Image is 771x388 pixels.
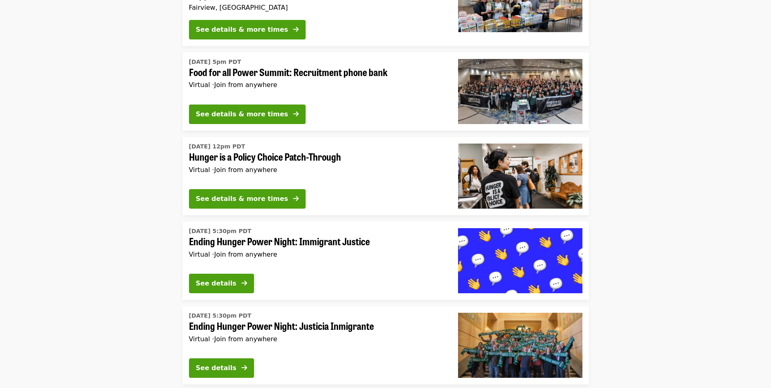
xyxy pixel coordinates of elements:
[241,364,247,372] i: arrow-right icon
[214,335,277,343] span: Join from anywhere
[458,59,582,124] img: Food for all Power Summit: Recruitment phone bank organized by Oregon Food Bank
[189,58,241,66] time: [DATE] 5pm PDT
[196,363,237,373] div: See details
[189,320,445,332] span: Ending Hunger Power Night: Justicia Inmigrante
[293,195,299,203] i: arrow-right icon
[196,194,288,204] div: See details & more times
[458,313,582,378] img: Ending Hunger Power Night: Justicia Inmigrante organized by Oregon Food Bank
[189,142,245,151] time: [DATE] 12pm PDT
[458,144,582,209] img: Hunger is a Policy Choice Patch-Through organized by Oregon Food Bank
[189,335,278,343] span: Virtual ·
[189,235,445,247] span: Ending Hunger Power Night: Immigrant Justice
[182,137,589,215] a: See details for "Hunger is a Policy Choice Patch-Through"
[241,279,247,287] i: arrow-right icon
[214,251,277,258] span: Join from anywhere
[182,306,589,384] a: See details for "Ending Hunger Power Night: Justicia Inmigrante"
[182,52,589,131] a: See details for "Food for all Power Summit: Recruitment phone bank"
[189,227,252,235] time: [DATE] 5:30pm PDT
[189,251,278,258] span: Virtual ·
[189,4,445,11] div: Fairview, [GEOGRAPHIC_DATA]
[189,66,445,78] span: Food for all Power Summit: Recruitment phone bank
[189,105,306,124] button: See details & more times
[196,109,288,119] div: See details & more times
[189,189,306,209] button: See details & more times
[189,81,278,89] span: Virtual ·
[189,312,252,320] time: [DATE] 5:30pm PDT
[189,166,278,174] span: Virtual ·
[182,222,589,300] a: See details for "Ending Hunger Power Night: Immigrant Justice"
[458,228,582,293] img: Ending Hunger Power Night: Immigrant Justice organized by Oregon Food Bank
[293,26,299,33] i: arrow-right icon
[293,110,299,118] i: arrow-right icon
[214,166,277,174] span: Join from anywhere
[189,358,254,378] button: See details
[189,274,254,293] button: See details
[196,279,237,288] div: See details
[189,20,306,39] button: See details & more times
[189,151,445,163] span: Hunger is a Policy Choice Patch-Through
[196,25,288,35] div: See details & more times
[214,81,277,89] span: Join from anywhere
